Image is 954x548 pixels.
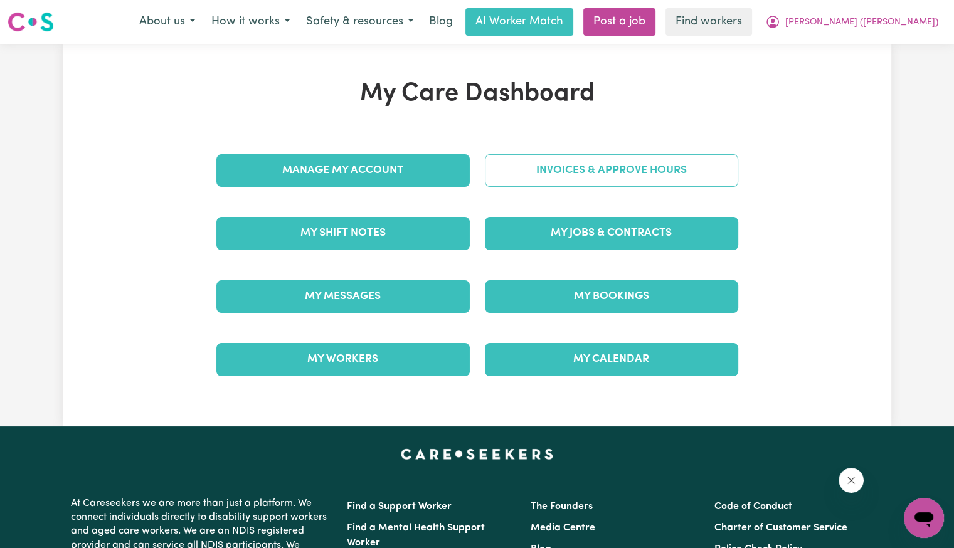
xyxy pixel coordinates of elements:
[904,498,944,538] iframe: Button to launch messaging window
[216,280,470,313] a: My Messages
[216,343,470,376] a: My Workers
[347,502,452,512] a: Find a Support Worker
[785,16,938,29] span: [PERSON_NAME] ([PERSON_NAME])
[583,8,655,36] a: Post a job
[531,523,595,533] a: Media Centre
[347,523,485,548] a: Find a Mental Health Support Worker
[8,9,76,19] span: Need any help?
[485,280,738,313] a: My Bookings
[421,8,460,36] a: Blog
[714,502,792,512] a: Code of Conduct
[131,9,203,35] button: About us
[839,468,864,493] iframe: Close message
[8,8,54,36] a: Careseekers logo
[216,154,470,187] a: Manage My Account
[714,523,847,533] a: Charter of Customer Service
[8,11,54,33] img: Careseekers logo
[485,217,738,250] a: My Jobs & Contracts
[485,343,738,376] a: My Calendar
[665,8,752,36] a: Find workers
[298,9,421,35] button: Safety & resources
[216,217,470,250] a: My Shift Notes
[203,9,298,35] button: How it works
[465,8,573,36] a: AI Worker Match
[757,9,946,35] button: My Account
[531,502,593,512] a: The Founders
[485,154,738,187] a: Invoices & Approve Hours
[209,79,746,109] h1: My Care Dashboard
[401,449,553,459] a: Careseekers home page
